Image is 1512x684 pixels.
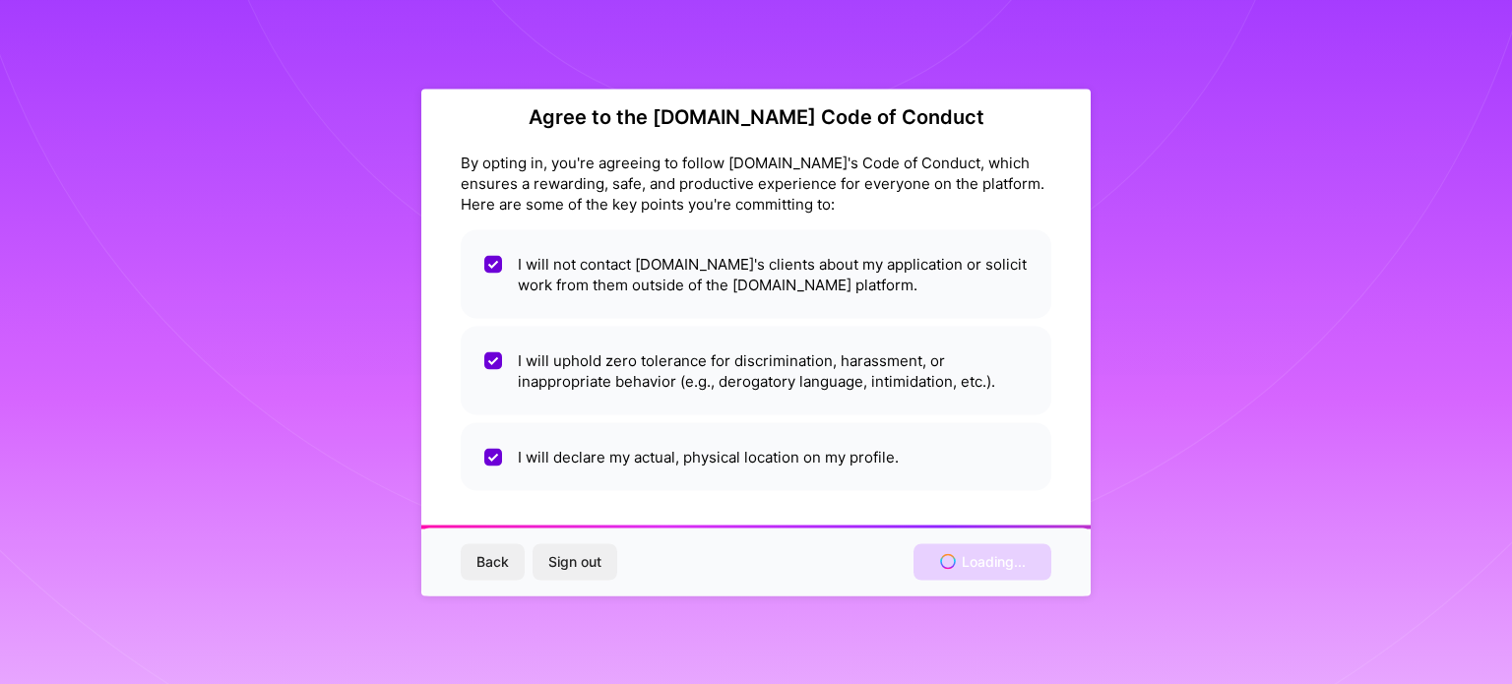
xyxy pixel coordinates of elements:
button: Sign out [533,544,617,580]
div: By opting in, you're agreeing to follow [DOMAIN_NAME]'s Code of Conduct, which ensures a rewardin... [461,152,1051,214]
span: Back [476,552,509,572]
li: I will declare my actual, physical location on my profile. [461,422,1051,490]
li: I will uphold zero tolerance for discrimination, harassment, or inappropriate behavior (e.g., der... [461,326,1051,414]
h2: Agree to the [DOMAIN_NAME] Code of Conduct [461,104,1051,128]
li: I will not contact [DOMAIN_NAME]'s clients about my application or solicit work from them outside... [461,229,1051,318]
button: Back [461,544,525,580]
span: Sign out [548,552,601,572]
